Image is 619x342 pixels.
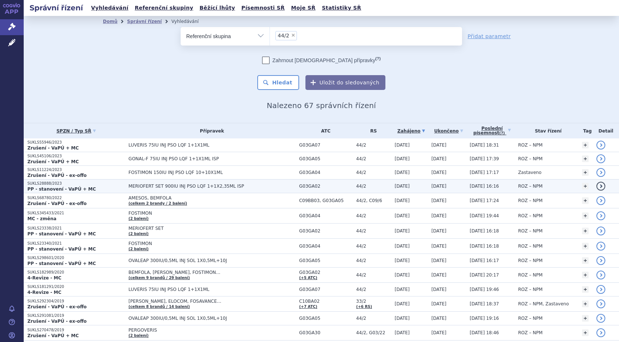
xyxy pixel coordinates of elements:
[197,3,237,13] a: Běžící lhůty
[89,3,131,13] a: Vyhledávání
[518,198,542,203] span: ROZ – NPM
[128,211,295,216] span: FOSTIMON
[27,173,87,178] strong: Zrušení - VaPÚ - ex-offo
[128,226,295,231] span: MERIOFERT SET
[27,145,79,151] strong: Zrušení - VaPÚ + MC
[299,244,352,249] span: G03GA04
[582,142,589,148] a: +
[299,287,352,292] span: G03GA07
[395,272,410,278] span: [DATE]
[470,258,499,263] span: [DATE] 16:17
[395,142,410,148] span: [DATE]
[596,227,605,235] a: detail
[431,244,446,249] span: [DATE]
[299,198,352,203] span: C09BB03, G03GA05
[27,319,87,324] strong: Zrušení - VaPÚ - ex-offo
[518,170,541,175] span: Zastaveno
[267,101,376,110] span: Nalezeno 67 správních řízení
[582,197,589,204] a: +
[578,123,593,138] th: Tag
[299,299,352,304] span: C10BA02
[128,316,295,321] span: OVALEAP 300IU/0,5ML INJ SOL 1X0,5ML+10J
[395,258,410,263] span: [DATE]
[395,198,410,203] span: [DATE]
[27,284,125,289] p: SUKLS181291/2020
[299,184,352,189] span: G03GA02
[299,156,352,161] span: G03GA05
[27,126,125,136] a: SPZN / Typ SŘ
[319,3,363,13] a: Statistiky SŘ
[582,257,589,264] a: +
[27,159,79,164] strong: Zrušení - VaPÚ + MC
[395,301,410,306] span: [DATE]
[582,329,589,336] a: +
[133,3,195,13] a: Referenční skupiny
[596,242,605,251] a: detail
[470,156,499,161] span: [DATE] 17:39
[518,258,542,263] span: ROZ – NPM
[356,156,391,161] span: 44/2
[128,276,190,280] a: (celkem 9 brandů / 29 balení)
[128,258,295,263] span: OVALEAP 300IU/0,5ML INJ SOL 1X0,5ML+10J
[582,183,589,190] a: +
[128,270,295,275] span: BEMFOLA, [PERSON_NAME], FOSTIMON…
[295,123,352,138] th: ATC
[470,244,499,249] span: [DATE] 16:18
[431,198,446,203] span: [DATE]
[596,328,605,337] a: detail
[582,212,589,219] a: +
[596,182,605,191] a: detail
[356,228,391,234] span: 44/2
[27,313,125,318] p: SUKLS291081/2019
[596,271,605,279] a: detail
[468,33,511,40] a: Přidat parametr
[470,184,499,189] span: [DATE] 16:16
[27,195,125,201] p: SUKLS68780/2022
[299,305,317,309] a: (+7 ATC)
[596,256,605,265] a: detail
[128,184,295,189] span: MERIOFERT SET 900IU INJ PSO LQF 1+1X2,35ML ISP
[299,31,303,40] input: 44/2
[299,142,352,148] span: G03GA07
[128,217,148,221] a: (2 balení)
[299,330,352,335] span: G03GA30
[291,33,295,37] span: ×
[582,301,589,307] a: +
[395,184,410,189] span: [DATE]
[27,187,96,192] strong: PP - stanovení - VaPÚ + MC
[278,33,289,38] span: gonadotropiny ostatní, parent.
[128,241,295,246] span: FOSTIMON
[299,213,352,218] span: G03GA04
[470,142,499,148] span: [DATE] 18:31
[127,19,162,24] a: Správní řízení
[431,156,446,161] span: [DATE]
[27,299,125,304] p: SUKLS292304/2019
[395,156,410,161] span: [DATE]
[518,184,542,189] span: ROZ – NPM
[431,272,446,278] span: [DATE]
[518,142,542,148] span: ROZ – NPM
[395,170,410,175] span: [DATE]
[431,142,446,148] span: [DATE]
[431,258,446,263] span: [DATE]
[431,184,446,189] span: [DATE]
[431,316,446,321] span: [DATE]
[27,211,125,216] p: SUKLS345433/2021
[499,131,505,135] abbr: (?)
[596,154,605,163] a: detail
[518,213,542,218] span: ROZ – NPM
[27,181,125,186] p: SUKLS28888/2023
[593,123,619,138] th: Detail
[299,258,352,263] span: G03GA05
[395,244,410,249] span: [DATE]
[27,328,125,333] p: SUKLS270478/2019
[27,290,61,295] strong: 4-Revize - MC
[356,305,372,309] a: (+6 RS)
[27,270,125,275] p: SUKLS182989/2020
[582,272,589,278] a: +
[128,287,295,292] span: LUVERIS 75IU INJ PSO LQF 1+1X1ML
[27,241,125,246] p: SUKLS23340/2021
[582,228,589,234] a: +
[27,304,87,309] strong: Zrušení - VaPÚ - ex-offo
[518,156,542,161] span: ROZ – NPM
